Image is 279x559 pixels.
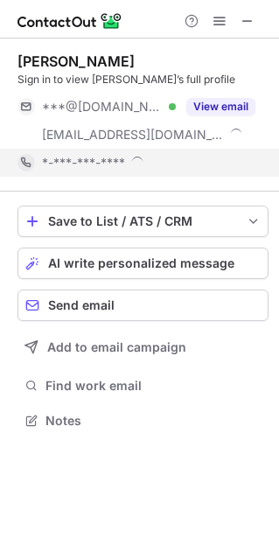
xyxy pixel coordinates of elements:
img: ContactOut v5.3.10 [17,10,122,31]
span: Notes [45,413,262,429]
span: AI write personalized message [48,256,234,270]
button: save-profile-one-click [17,206,269,237]
div: Sign in to view [PERSON_NAME]’s full profile [17,72,269,87]
span: ***@[DOMAIN_NAME] [42,99,163,115]
div: Save to List / ATS / CRM [48,214,238,228]
span: [EMAIL_ADDRESS][DOMAIN_NAME] [42,127,224,143]
button: Reveal Button [186,98,255,115]
button: Send email [17,290,269,321]
span: Add to email campaign [47,340,186,354]
div: [PERSON_NAME] [17,52,135,70]
button: Find work email [17,374,269,398]
button: AI write personalized message [17,248,269,279]
span: Find work email [45,378,262,394]
span: Send email [48,298,115,312]
button: Add to email campaign [17,332,269,363]
button: Notes [17,409,269,433]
